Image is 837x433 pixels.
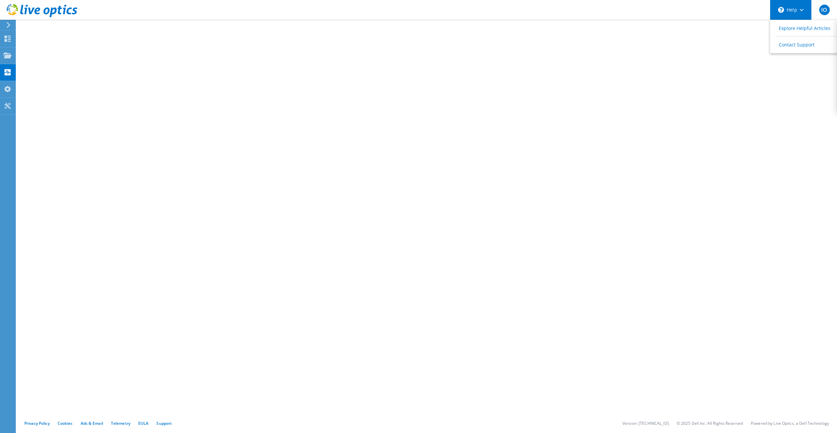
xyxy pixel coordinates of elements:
span: IO [819,5,830,15]
a: Telemetry [111,420,130,426]
li: © 2025 Dell Inc. All Rights Reserved [677,420,743,426]
a: Support [156,420,172,426]
a: Ads & Email [81,420,103,426]
li: Version: [TECHNICAL_ID] [622,420,669,426]
a: EULA [138,420,148,426]
svg: \n [778,7,784,13]
a: Cookies [58,420,73,426]
a: Privacy Policy [24,420,50,426]
li: Powered by Live Optics, a Dell Technology [751,420,829,426]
